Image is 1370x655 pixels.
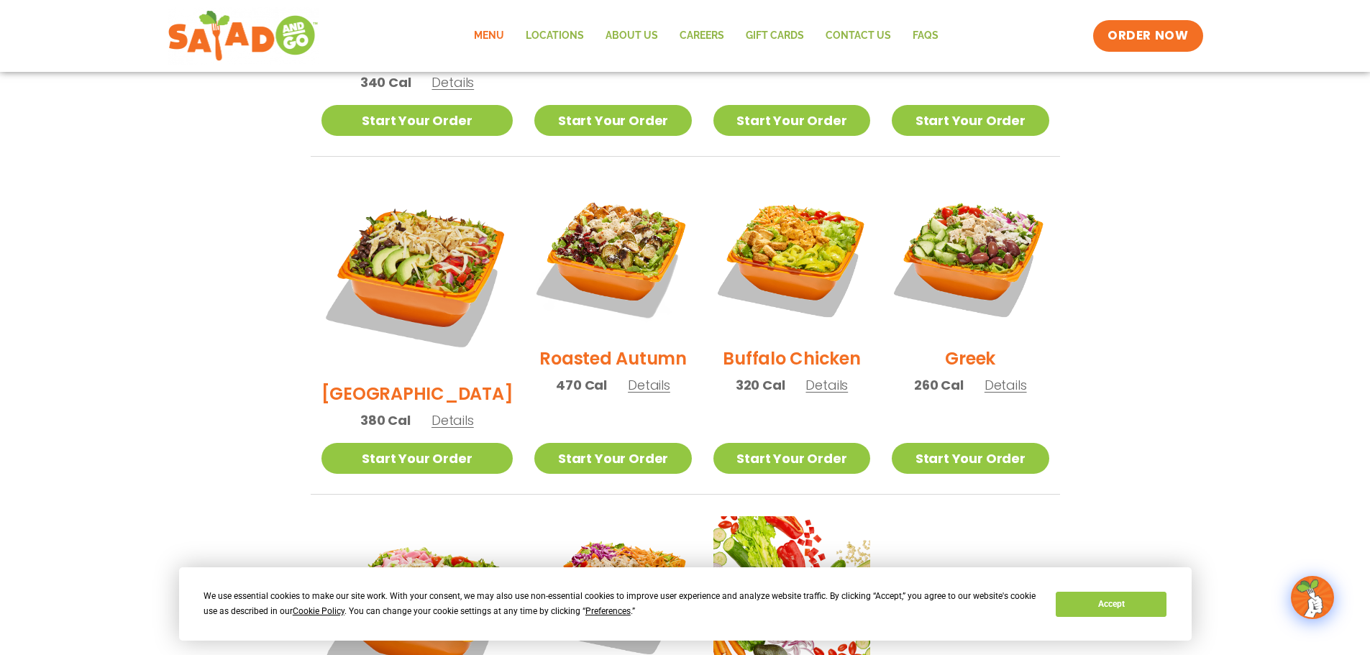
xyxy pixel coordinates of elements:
[321,443,513,474] a: Start Your Order
[463,19,949,52] nav: Menu
[735,19,815,52] a: GIFT CARDS
[805,376,848,394] span: Details
[713,443,870,474] a: Start Your Order
[534,178,691,335] img: Product photo for Roasted Autumn Salad
[914,375,964,395] span: 260 Cal
[892,178,1049,335] img: Product photo for Greek Salad
[892,105,1049,136] a: Start Your Order
[713,105,870,136] a: Start Your Order
[463,19,515,52] a: Menu
[723,346,860,371] h2: Buffalo Chicken
[902,19,949,52] a: FAQs
[556,375,607,395] span: 470 Cal
[534,443,691,474] a: Start Your Order
[515,19,595,52] a: Locations
[815,19,902,52] a: Contact Us
[539,346,687,371] h2: Roasted Autumn
[534,105,691,136] a: Start Your Order
[1108,27,1188,45] span: ORDER NOW
[736,375,785,395] span: 320 Cal
[669,19,735,52] a: Careers
[628,376,670,394] span: Details
[204,589,1038,619] div: We use essential cookies to make our site work. With your consent, we may also use non-essential ...
[321,105,513,136] a: Start Your Order
[713,178,870,335] img: Product photo for Buffalo Chicken Salad
[168,7,319,65] img: new-SAG-logo-768×292
[1056,592,1166,617] button: Accept
[431,73,474,91] span: Details
[360,411,411,430] span: 380 Cal
[321,381,513,406] h2: [GEOGRAPHIC_DATA]
[431,411,474,429] span: Details
[985,376,1027,394] span: Details
[1292,577,1333,618] img: wpChatIcon
[360,73,411,92] span: 340 Cal
[585,606,631,616] span: Preferences
[293,606,344,616] span: Cookie Policy
[321,178,513,370] img: Product photo for BBQ Ranch Salad
[595,19,669,52] a: About Us
[945,346,995,371] h2: Greek
[179,567,1192,641] div: Cookie Consent Prompt
[892,443,1049,474] a: Start Your Order
[1093,20,1202,52] a: ORDER NOW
